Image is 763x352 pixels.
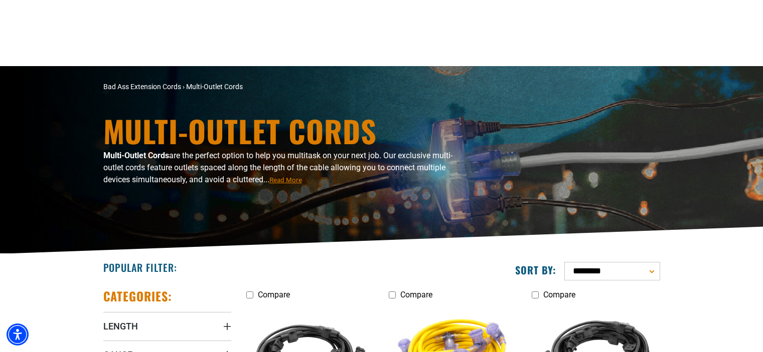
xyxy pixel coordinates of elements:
[543,290,575,299] span: Compare
[183,83,185,91] span: ›
[103,151,169,160] b: Multi-Outlet Cords
[7,323,29,345] div: Accessibility Menu
[103,312,231,340] summary: Length
[103,320,138,332] span: Length
[400,290,432,299] span: Compare
[269,176,302,184] span: Read More
[515,263,556,276] label: Sort by:
[103,116,470,146] h1: Multi-Outlet Cords
[103,261,177,274] h2: Popular Filter:
[258,290,290,299] span: Compare
[103,82,470,92] nav: breadcrumbs
[103,151,452,184] span: are the perfect option to help you multitask on your next job. Our exclusive multi-outlet cords f...
[103,288,173,304] h2: Categories:
[186,83,243,91] span: Multi-Outlet Cords
[103,83,181,91] a: Bad Ass Extension Cords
